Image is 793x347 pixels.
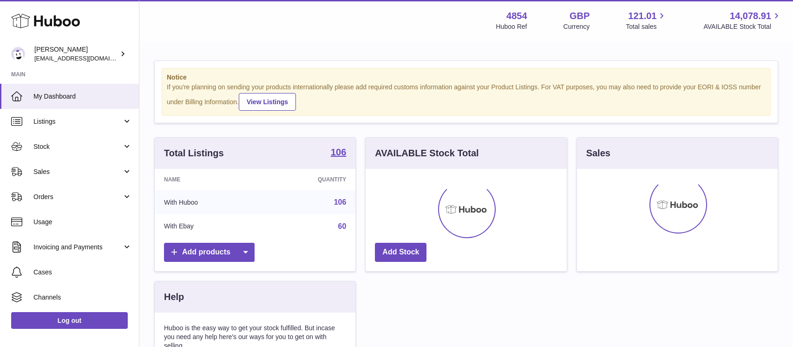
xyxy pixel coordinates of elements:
span: 121.01 [628,10,656,22]
td: With Ebay [155,214,261,239]
a: 14,078.91 AVAILABLE Stock Total [703,10,782,31]
strong: Notice [167,73,766,82]
span: Total sales [626,22,667,31]
span: Usage [33,218,132,227]
h3: AVAILABLE Stock Total [375,147,478,160]
span: [EMAIL_ADDRESS][DOMAIN_NAME] [34,54,137,62]
span: My Dashboard [33,92,132,101]
a: 106 [334,198,347,206]
td: With Huboo [155,190,261,214]
th: Name [155,169,261,190]
strong: 106 [331,147,346,157]
span: Sales [33,167,122,176]
a: 106 [331,147,346,159]
span: Stock [33,142,122,151]
span: Listings [33,117,122,126]
h3: Help [164,291,184,303]
th: Quantity [261,169,355,190]
div: [PERSON_NAME] [34,45,118,63]
span: Cases [33,268,132,277]
strong: GBP [570,10,590,22]
img: jimleo21@yahoo.gr [11,47,25,61]
a: Log out [11,312,128,329]
a: Add products [164,243,255,262]
span: Orders [33,193,122,201]
span: 14,078.91 [730,10,771,22]
span: AVAILABLE Stock Total [703,22,782,31]
span: Invoicing and Payments [33,243,122,252]
div: If you're planning on sending your products internationally please add required customs informati... [167,83,766,111]
h3: Total Listings [164,147,224,160]
a: 121.01 Total sales [626,10,667,31]
a: Add Stock [375,243,426,262]
a: View Listings [239,93,296,111]
span: Channels [33,293,132,302]
a: 60 [338,222,347,230]
h3: Sales [586,147,610,160]
strong: 4854 [506,10,527,22]
div: Currency [564,22,590,31]
div: Huboo Ref [496,22,527,31]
